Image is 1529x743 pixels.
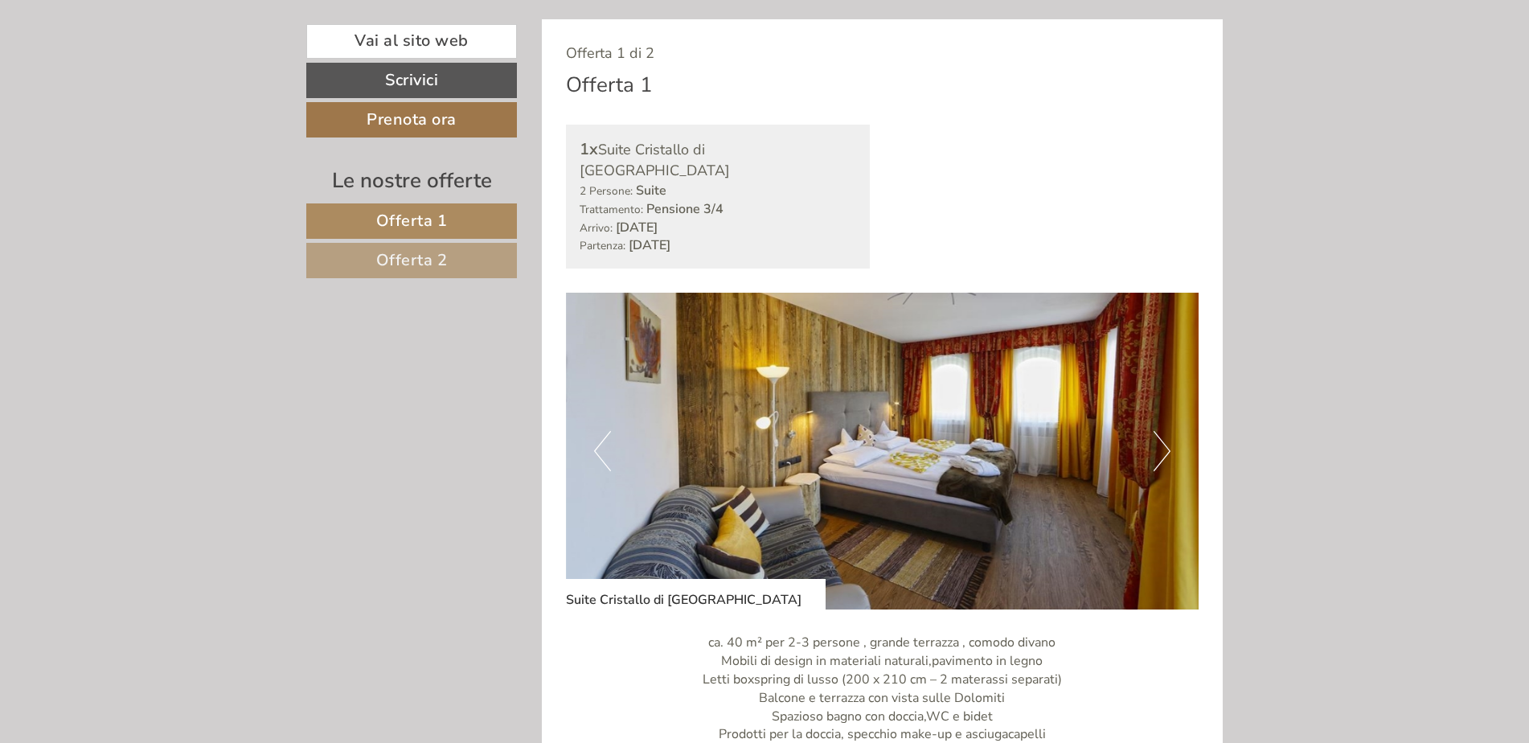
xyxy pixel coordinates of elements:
[566,70,653,100] div: Offerta 1
[580,220,613,236] small: Arrivo:
[646,200,724,218] b: Pensione 3/4
[616,219,658,236] b: [DATE]
[284,12,350,39] div: lunedì
[566,293,1199,610] img: image
[306,24,517,59] a: Vai al sito web
[306,63,517,98] a: Scrivici
[580,238,625,253] small: Partenza:
[580,183,633,199] small: 2 Persone:
[306,102,517,138] a: Prenota ora
[580,202,643,217] small: Trattamento:
[594,431,611,471] button: Previous
[566,43,654,63] span: Offerta 1 di 2
[12,43,252,92] div: Buon giorno, come possiamo aiutarla?
[566,579,826,610] div: Suite Cristallo di [GEOGRAPHIC_DATA]
[24,47,244,60] div: Hotel Kristall
[629,236,670,254] b: [DATE]
[376,249,448,271] span: Offerta 2
[306,166,517,195] div: Le nostre offerte
[580,138,598,160] b: 1x
[580,138,857,182] div: Suite Cristallo di [GEOGRAPHIC_DATA]
[1154,431,1170,471] button: Next
[24,78,244,89] small: 16:02
[547,417,634,452] button: Invia
[636,182,666,199] b: Suite
[376,210,448,232] span: Offerta 1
